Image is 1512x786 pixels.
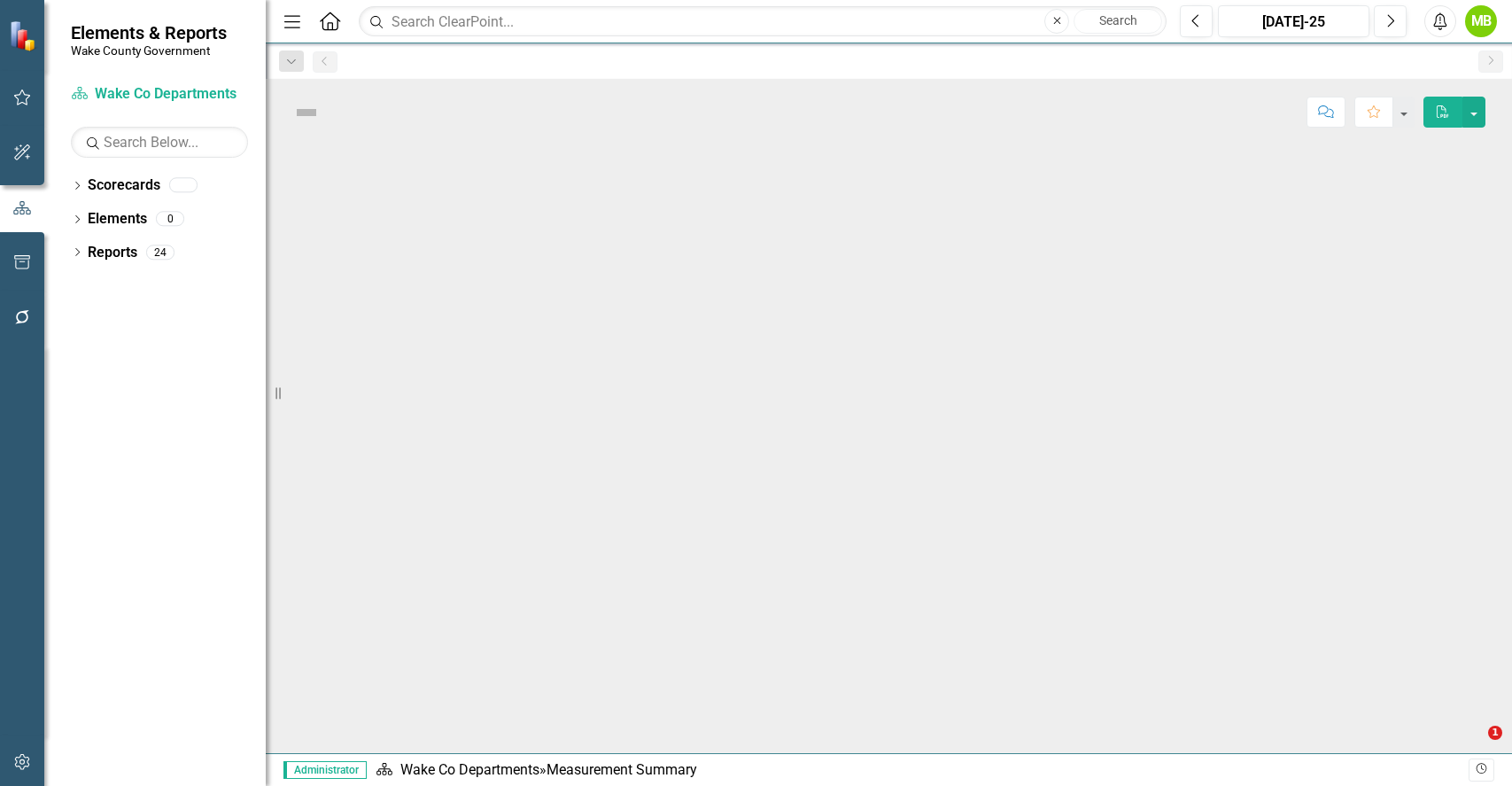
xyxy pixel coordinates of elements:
[1452,726,1494,768] iframe: Intercom live chat
[1224,12,1363,33] div: [DATE]-25
[71,22,227,43] span: Elements & Reports
[1488,726,1502,740] span: 1
[292,98,321,127] img: Not Defined
[88,209,147,230] a: Elements
[71,43,227,58] small: Wake County Government
[156,212,184,227] div: 0
[88,243,137,263] a: Reports
[1465,5,1497,37] button: MB
[400,761,539,778] a: Wake Co Departments
[1074,9,1162,34] button: Search
[71,127,248,158] input: Search Below...
[359,6,1167,37] input: Search ClearPoint...
[71,84,248,105] a: Wake Co Departments
[9,19,41,51] img: ClearPoint Strategy
[88,175,160,196] a: Scorecards
[146,245,174,260] div: 24
[1099,13,1137,27] span: Search
[547,761,697,778] div: Measurement Summary
[283,761,367,779] span: Administrator
[1218,5,1369,37] button: [DATE]-25
[376,760,1469,781] div: »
